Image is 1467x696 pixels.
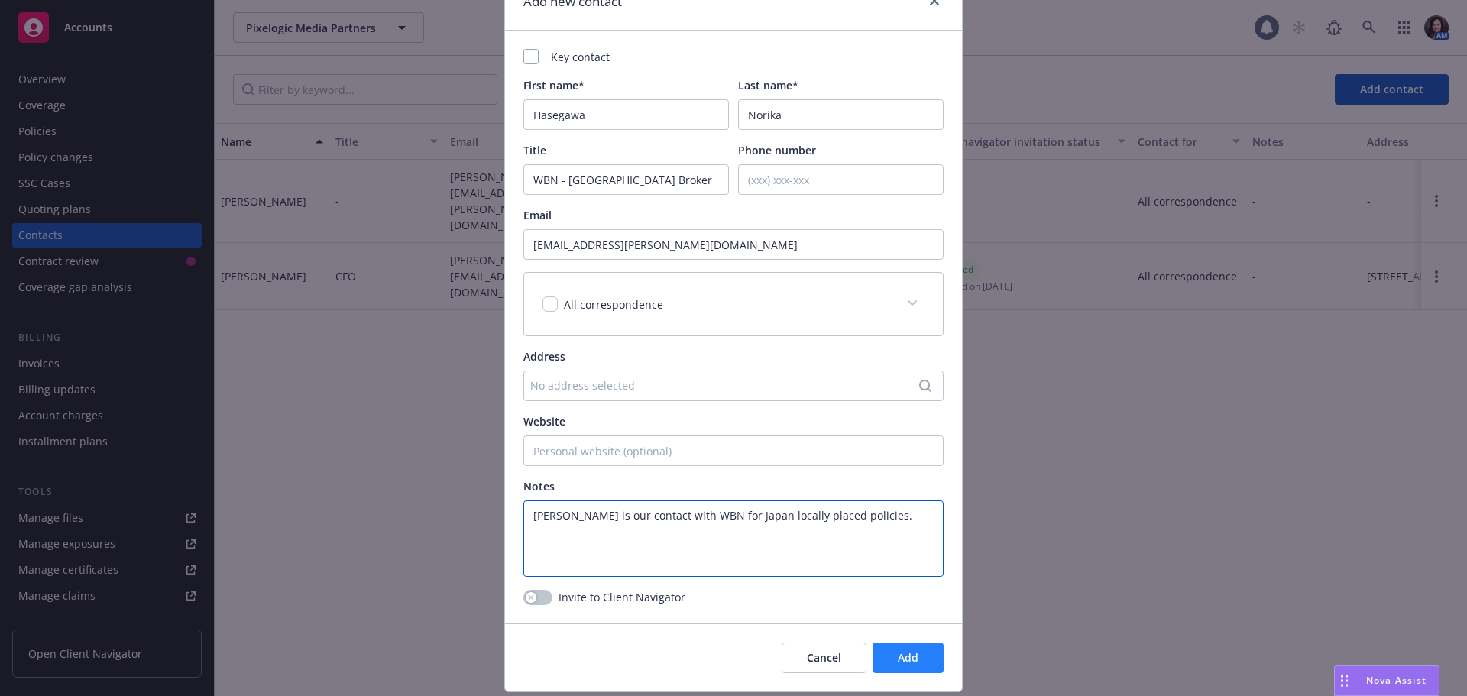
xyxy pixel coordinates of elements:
[523,229,944,260] input: example@email.com
[1334,665,1439,696] button: Nova Assist
[523,208,552,222] span: Email
[898,650,918,665] span: Add
[738,143,816,157] span: Phone number
[738,99,944,130] input: Last Name
[564,297,663,312] span: All correspondence
[524,273,943,335] div: All correspondence
[919,380,931,392] svg: Search
[523,371,944,401] button: No address selected
[523,49,944,65] div: Key contact
[738,78,798,92] span: Last name*
[1366,674,1427,687] span: Nova Assist
[782,643,866,673] button: Cancel
[523,500,944,577] textarea: [PERSON_NAME] is our contact with WBN for Japan locally placed policies.
[523,99,729,130] input: First Name
[873,643,944,673] button: Add
[807,650,841,665] span: Cancel
[523,479,555,494] span: Notes
[1335,666,1354,695] div: Drag to move
[523,164,729,195] input: e.g. CFO
[738,164,944,195] input: (xxx) xxx-xxx
[523,143,546,157] span: Title
[523,78,585,92] span: First name*
[523,414,565,429] span: Website
[559,589,685,605] span: Invite to Client Navigator
[523,435,944,466] input: Personal website (optional)
[530,377,921,393] div: No address selected
[523,349,565,364] span: Address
